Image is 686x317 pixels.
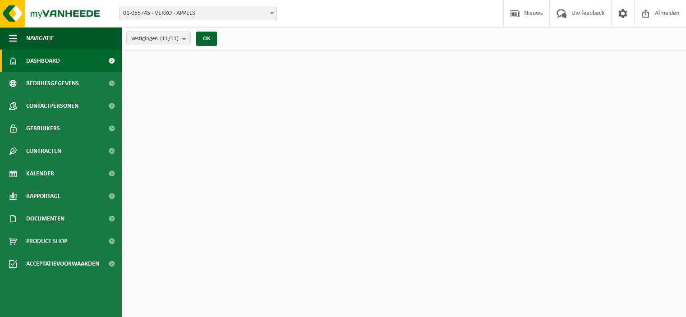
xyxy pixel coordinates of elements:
span: Dashboard [26,50,60,72]
span: Kalender [26,162,54,185]
span: Rapportage [26,185,61,207]
span: Contactpersonen [26,95,78,117]
button: OK [196,32,217,46]
span: Documenten [26,207,64,230]
span: Contracten [26,140,61,162]
span: Bedrijfsgegevens [26,72,79,95]
span: Gebruikers [26,117,60,140]
button: Vestigingen(11/11) [126,32,191,45]
span: Vestigingen [131,32,179,46]
span: Navigatie [26,27,54,50]
span: Acceptatievoorwaarden [26,253,99,275]
span: Product Shop [26,230,67,253]
count: (11/11) [160,36,179,41]
span: 01-055745 - VERKO - APPELS [120,7,276,20]
span: 01-055745 - VERKO - APPELS [119,7,277,20]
